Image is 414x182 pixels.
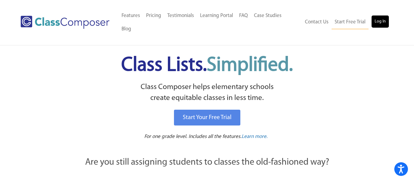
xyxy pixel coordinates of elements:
[52,82,362,104] p: Class Composer helps elementary schools create equitable classes in less time.
[183,115,232,121] span: Start Your Free Trial
[372,15,389,28] a: Log In
[174,110,240,125] a: Start Your Free Trial
[143,9,164,22] a: Pricing
[242,134,268,139] span: Learn more.
[121,56,293,75] span: Class Lists.
[332,15,369,29] a: Start Free Trial
[242,133,268,141] a: Learn more.
[119,9,143,22] a: Features
[207,56,293,75] span: Simplified.
[119,22,134,36] a: Blog
[21,16,109,29] img: Class Composer
[302,15,332,29] a: Contact Us
[52,156,362,169] p: Are you still assigning students to classes the old-fashioned way?
[197,9,236,22] a: Learning Portal
[251,9,285,22] a: Case Studies
[144,134,242,139] span: For one grade level. Includes all the features.
[300,15,389,29] nav: Header Menu
[236,9,251,22] a: FAQ
[119,9,300,36] nav: Header Menu
[164,9,197,22] a: Testimonials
